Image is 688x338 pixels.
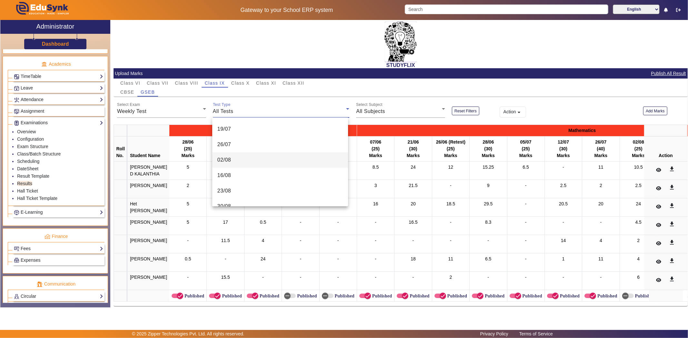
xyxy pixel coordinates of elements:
span: 19/07 [217,125,231,133]
span: 23/08 [217,187,231,195]
span: 30/08 [217,202,231,210]
span: 26/07 [217,141,231,148]
span: 02/08 [217,156,231,164]
span: 16/08 [217,172,231,179]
